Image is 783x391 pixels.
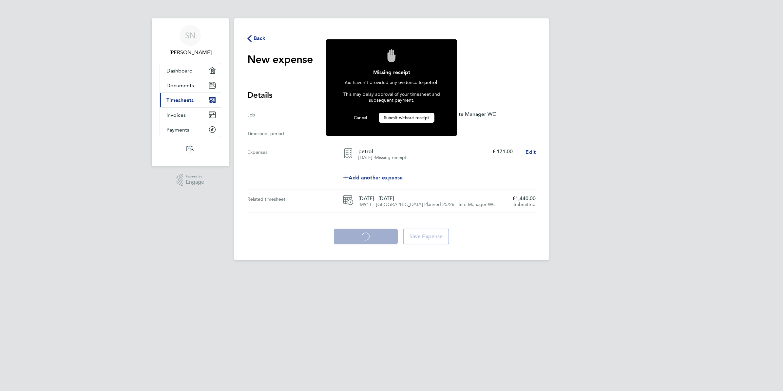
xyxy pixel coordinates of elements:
span: [DATE] ⋅ [358,155,375,160]
div: Missing receipt [336,69,447,79]
span: Missing receipt [375,155,407,160]
button: Cancel [349,113,372,123]
a: Edit [525,148,536,156]
div: Job [247,111,343,119]
div: Timesheet period [247,130,343,137]
a: SN[PERSON_NAME] [160,25,221,56]
a: Powered byEngage [177,174,204,186]
span: Powered by [186,174,204,179]
span: Timesheets [166,97,194,103]
span: petrol [424,80,437,85]
button: Submit without receipt [379,113,434,123]
span: Cancel [354,115,367,120]
a: [DATE] - [DATE]IM91T - [GEOGRAPHIC_DATA] Planned 25/26 - Site Manager WC£1,440.00Submitted [343,195,536,207]
span: Submit without receipt [384,115,429,120]
span: Add another expense [343,175,403,180]
span: SN [185,31,196,40]
span: Steve Nickless [160,49,221,56]
span: Invoices [166,112,186,118]
span: Dashboard [166,68,193,74]
span: IM91T - [GEOGRAPHIC_DATA] Planned 25/26 - Site Manager WC [358,202,495,207]
img: psrsolutions-logo-retina.png [184,144,196,154]
p: £ 171.00 [492,148,513,155]
span: £1,440.00 [512,195,536,202]
a: Payments [160,122,221,137]
nav: Main navigation [152,18,229,166]
div: Related timesheet [247,195,343,207]
a: Documents [160,78,221,93]
span: [DATE] - [DATE] [358,195,507,202]
h1: New expense [247,53,313,66]
span: Engage [186,179,204,185]
a: Go to home page [160,144,221,154]
span: Edit [525,149,536,155]
h4: petrol [358,148,487,155]
span: Documents [166,82,194,89]
h3: Details [247,90,536,100]
a: Invoices [160,108,221,122]
div: You haven’t provided any evidence for . This may delay approval of your timesheet and subsequent ... [336,79,447,113]
a: Timesheets [160,93,221,107]
a: Add another expense [343,171,536,184]
span: Back [254,34,266,42]
span: Submitted [514,202,536,207]
span: Payments [166,127,189,133]
a: Dashboard [160,63,221,78]
div: Expenses [247,143,343,190]
button: Back [247,34,266,42]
